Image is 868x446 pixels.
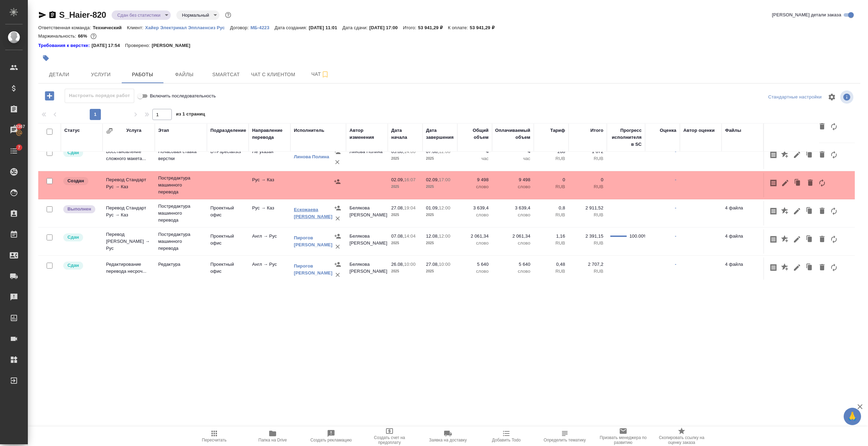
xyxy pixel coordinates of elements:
span: Работы [126,70,159,79]
p: 2025 [426,268,454,275]
button: Удалить [332,213,343,224]
td: Проектный офис [207,257,249,282]
p: RUB [572,212,603,218]
td: Белякова [PERSON_NAME] [346,257,388,282]
p: 27.08, [391,205,404,210]
p: Постредактура машинного перевода [158,175,203,196]
p: 0,48 [537,261,565,268]
button: Заменить [828,261,840,274]
td: Проектный офис [207,201,249,225]
div: Заказ еще не согласован с клиентом, искать исполнителей рано [63,176,99,186]
button: 🙏 [844,408,861,425]
p: [DATE] 17:54 [91,42,125,49]
a: Ескожаева [PERSON_NAME] [294,207,332,219]
div: Дата начала [391,127,419,141]
div: Итого [590,127,603,134]
button: Удалить [332,270,343,280]
p: 9 498 [496,176,530,183]
span: 40367 [9,123,29,130]
p: 2025 [391,212,419,218]
button: Скопировать ссылку для ЯМессенджера [38,11,47,19]
button: Назначить [332,231,343,241]
span: Чат с клиентом [251,70,295,79]
div: Файлы [725,127,741,134]
a: - [675,233,676,239]
button: Скопировать ссылку [48,11,57,19]
td: Англ → Рус [249,229,290,254]
div: Менеджер проверил работу исполнителя, передает ее на следующий этап [63,148,99,158]
p: RUB [572,183,603,190]
button: Добавить оценку [779,148,791,161]
td: Проектный офис [207,229,249,254]
p: 2025 [391,240,419,247]
p: Дата создания: [275,25,309,30]
p: Ответственная команда: [38,25,93,30]
button: Доп статусы указывают на важность/срочность заказа [224,10,233,19]
a: S_Haier-820 [59,10,106,19]
p: 27.08, [426,262,439,267]
td: Рус → Каз [249,173,290,197]
p: 5 640 [461,261,489,268]
p: 2025 [426,212,454,218]
p: Технический [93,25,127,30]
td: Перевод Стандарт Рус → Каз [103,201,155,225]
p: Создан [67,177,84,184]
div: Оплачиваемый объем [495,127,530,141]
span: из 1 страниц [176,110,205,120]
p: 9 498 [461,176,489,183]
button: Скопировать мини-бриф [767,176,779,190]
p: 3 639,4 [496,205,530,212]
td: Редактирование перевода несроч... [103,257,155,282]
a: - [675,262,676,267]
button: Добавить оценку [779,233,791,246]
div: Исполнитель [294,127,324,134]
td: Англ → Рус [249,257,290,282]
div: split button [766,92,823,103]
a: 40367 [2,121,26,139]
p: RUB [572,155,603,162]
button: Скопировать мини-бриф [767,261,779,274]
p: [DATE] 11:01 [309,25,343,30]
div: Прогресс исполнителя в SC [610,127,642,148]
button: Клонировать [791,176,804,190]
button: Скопировать мини-бриф [767,205,779,218]
p: Выполнен [67,206,91,213]
p: RUB [572,268,603,275]
button: 15170.47 RUB; [89,32,98,41]
span: Файлы [168,70,201,79]
p: 07.08, [391,233,404,239]
p: 16:07 [404,177,416,182]
p: 2 911,52 [572,205,603,212]
p: час [496,155,530,162]
button: Клонировать [803,148,816,161]
button: Редактировать [791,148,803,161]
p: 0,8 [537,205,565,212]
p: RUB [537,212,565,218]
p: 66% [78,33,89,39]
a: - [675,177,676,182]
p: 12.08, [426,233,439,239]
p: 2025 [391,155,419,162]
button: Удалить [816,148,828,161]
div: Общий объем [461,127,489,141]
p: Сдан [67,149,79,156]
p: 19:04 [404,205,416,210]
p: 2025 [426,183,454,190]
span: Включить последовательность [150,93,216,99]
p: 2 061,34 [496,233,530,240]
span: 7 [14,144,24,151]
p: 02.09, [426,177,439,182]
p: 53 941,29 ₽ [470,25,500,30]
p: Хайер Электрикал Эпплаенсиз Рус [145,25,230,30]
button: Нормальный [180,12,211,18]
td: Линова Полина [346,145,388,169]
div: Менеджер проверил работу исполнителя, передает ее на следующий этап [63,261,99,270]
p: МБ-4223 [250,25,274,30]
td: Рус → Каз [249,201,290,225]
p: слово [496,212,530,218]
p: слово [496,240,530,247]
p: слово [461,268,489,275]
a: МБ-4223 [250,24,274,30]
p: 2025 [391,268,419,275]
p: 4 файла [725,233,760,240]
